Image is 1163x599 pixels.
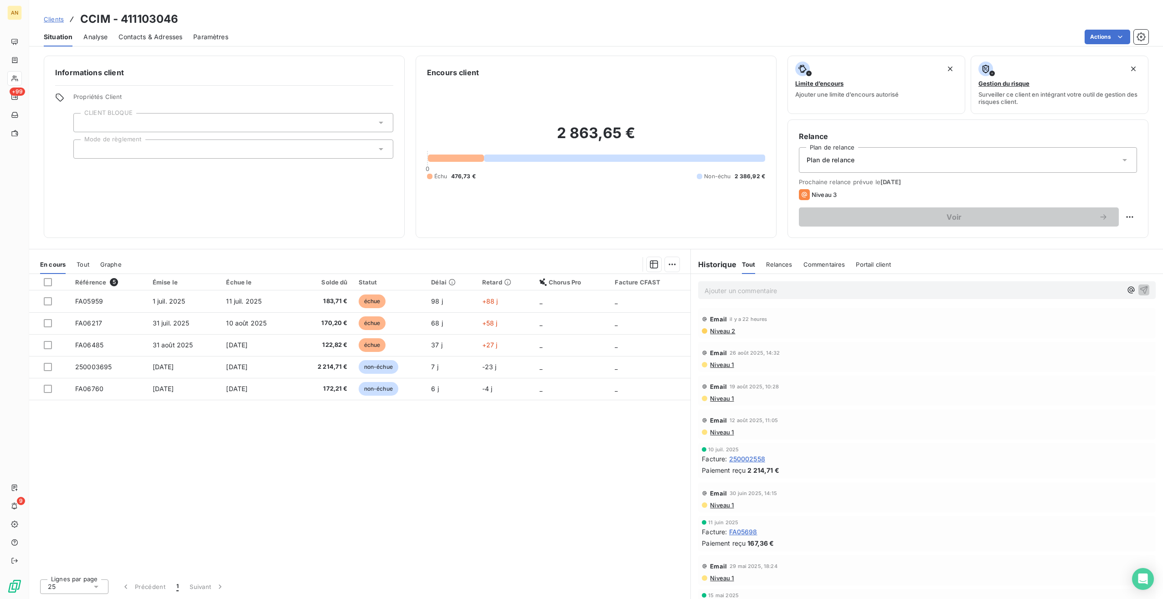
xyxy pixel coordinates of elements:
span: 11 juil. 2025 [226,297,262,305]
span: 37 j [431,341,443,349]
span: _ [615,341,618,349]
img: Logo LeanPay [7,579,22,594]
span: Niveau 3 [812,191,837,198]
span: Niveau 2 [709,327,735,335]
span: Clients [44,15,64,23]
button: Voir [799,207,1119,227]
span: 9 [17,497,25,505]
span: [DATE] [226,385,247,392]
span: Paiement reçu [702,465,746,475]
span: Analyse [83,32,108,41]
span: 25 [48,582,56,591]
span: Limite d’encours [795,80,844,87]
div: Référence [75,278,142,286]
h6: Relance [799,131,1137,142]
span: 30 juin 2025, 14:15 [730,491,777,496]
div: Open Intercom Messenger [1132,568,1154,590]
div: Facture CFAST [615,279,685,286]
span: Niveau 1 [709,395,734,402]
div: Échue le [226,279,289,286]
span: 29 mai 2025, 18:24 [730,563,777,569]
span: FA06760 [75,385,103,392]
span: 0 [426,165,429,172]
div: AN [7,5,22,20]
span: _ [540,363,542,371]
h2: 2 863,65 € [427,124,765,151]
span: 250002558 [729,454,765,464]
span: échue [359,294,386,308]
span: Email [710,490,727,497]
span: Paiement reçu [702,538,746,548]
span: 31 août 2025 [153,341,193,349]
h6: Encours client [427,67,479,78]
span: Niveau 1 [709,501,734,509]
span: Email [710,417,727,424]
span: 68 j [431,319,443,327]
span: [DATE] [880,178,901,186]
span: _ [540,297,542,305]
h6: Historique [691,259,736,270]
span: [DATE] [226,341,247,349]
span: 1 [176,582,179,591]
span: -4 j [482,385,493,392]
span: Prochaine relance prévue le [799,178,1137,186]
span: 12 août 2025, 11:05 [730,418,778,423]
div: Solde dû [300,279,347,286]
h3: CCIM - 411103046 [80,11,178,27]
span: Email [710,349,727,356]
button: Gestion du risqueSurveiller ce client en intégrant votre outil de gestion des risques client. [971,56,1148,114]
span: Plan de relance [807,155,854,165]
button: Actions [1085,30,1130,44]
span: 1 juil. 2025 [153,297,185,305]
span: 5 [110,278,118,286]
span: Ajouter une limite d’encours autorisé [795,91,899,98]
div: Statut [359,279,421,286]
span: Situation [44,32,72,41]
span: _ [615,319,618,327]
span: Gestion du risque [978,80,1029,87]
span: [DATE] [226,363,247,371]
span: 19 août 2025, 10:28 [730,384,779,389]
span: Email [710,315,727,323]
span: 2 214,71 € [747,465,779,475]
button: 1 [171,577,184,596]
span: Email [710,383,727,390]
span: Facture : [702,527,727,537]
span: Tout [77,261,89,268]
span: _ [615,385,618,392]
span: Graphe [100,261,122,268]
span: Facture : [702,454,727,464]
span: _ [615,297,618,305]
span: FA06485 [75,341,103,349]
span: _ [540,341,542,349]
div: Retard [482,279,529,286]
button: Limite d’encoursAjouter une limite d’encours autorisé [787,56,965,114]
input: Ajouter une valeur [81,145,88,153]
button: Suivant [184,577,230,596]
span: [DATE] [153,363,174,371]
span: 172,21 € [300,384,347,393]
span: 15 mai 2025 [708,593,739,598]
span: _ [540,319,542,327]
span: +27 j [482,341,498,349]
span: En cours [40,261,66,268]
div: Émise le [153,279,216,286]
span: +99 [10,88,25,96]
a: Clients [44,15,64,24]
span: Voir [810,213,1099,221]
span: 183,71 € [300,297,347,306]
span: il y a 22 heures [730,316,767,322]
span: Paramètres [193,32,228,41]
span: 11 juin 2025 [708,520,738,525]
span: Surveiller ce client en intégrant votre outil de gestion des risques client. [978,91,1141,105]
span: FA06217 [75,319,102,327]
span: FA05698 [729,527,757,537]
div: Délai [431,279,471,286]
span: Relances [766,261,792,268]
div: Chorus Pro [540,279,604,286]
span: 26 août 2025, 14:32 [730,350,780,356]
button: Précédent [116,577,171,596]
span: Propriétés Client [73,93,393,106]
span: 170,20 € [300,319,347,328]
span: 2 386,92 € [735,172,766,181]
